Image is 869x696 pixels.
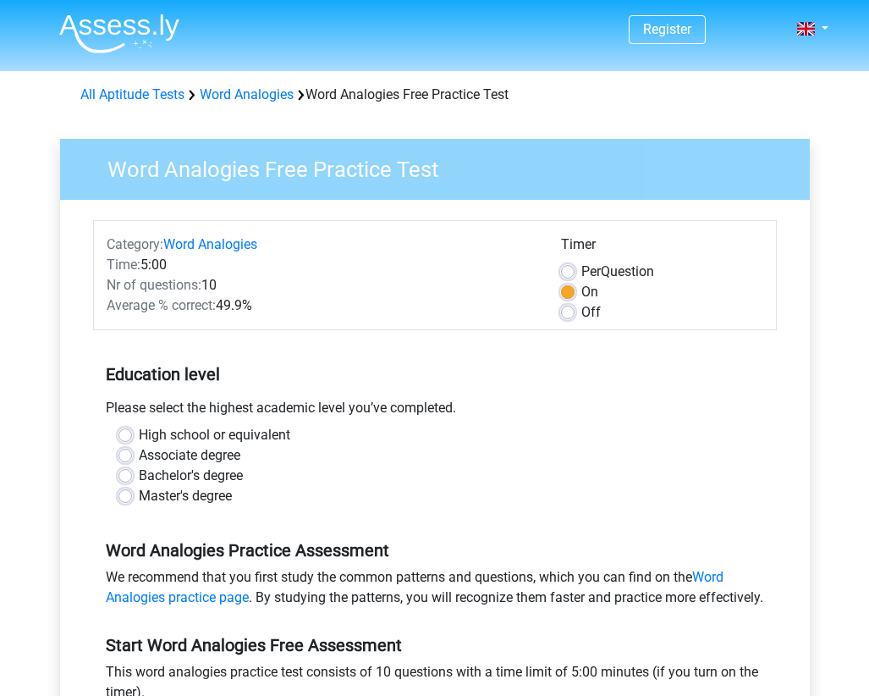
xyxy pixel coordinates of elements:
div: Word Analogies Free Practice Test [74,85,796,105]
div: 49.9% [94,296,548,316]
label: On [581,282,598,302]
a: Register [643,21,691,37]
label: High school or equivalent [139,425,290,445]
h3: Word Analogies Free Practice Test [87,150,797,183]
h5: Word Analogies Practice Assessment [106,540,764,561]
div: 5:00 [94,255,548,275]
span: Average % correct: [107,297,216,313]
label: Off [581,302,601,323]
div: Timer [561,235,763,262]
label: Master's degree [139,486,232,506]
label: Question [581,262,654,282]
label: Bachelor's degree [139,466,243,486]
label: Associate degree [139,445,240,466]
img: Assessly [59,14,179,53]
h5: Education level [106,357,764,391]
div: We recommend that you first study the common patterns and questions, which you can find on the . ... [93,567,777,615]
h5: Start Word Analogies Free Assessment [106,635,764,655]
span: Category: [107,236,163,252]
a: Word Analogies [163,236,257,252]
a: All Aptitude Tests [80,86,184,102]
span: Per [581,263,601,279]
span: Nr of questions: [107,277,201,293]
a: Word Analogies [200,86,294,102]
div: Please select the highest academic level you’ve completed. [93,398,777,425]
div: 10 [94,275,548,296]
span: Time: [107,257,140,273]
